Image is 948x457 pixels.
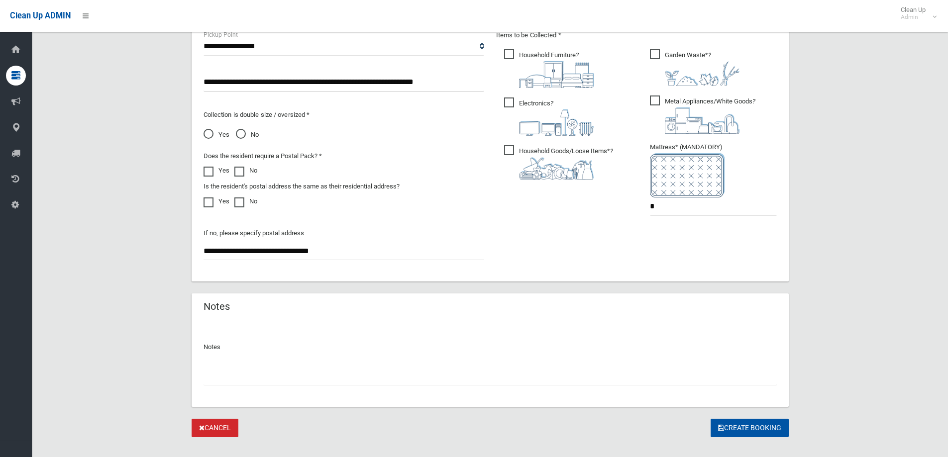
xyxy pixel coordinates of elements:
[504,145,613,180] span: Household Goods/Loose Items*
[10,11,71,20] span: Clean Up ADMIN
[650,153,725,197] img: e7408bece873d2c1783593a074e5cb2f.png
[665,107,739,134] img: 36c1b0289cb1767239cdd3de9e694f19.png
[665,61,739,86] img: 4fd8a5c772b2c999c83690221e5242e0.png
[192,419,238,437] a: Cancel
[204,341,777,353] p: Notes
[234,195,257,207] label: No
[519,99,594,136] i: ?
[204,109,484,121] p: Collection is double size / oversized *
[650,95,755,134] span: Metal Appliances/White Goods
[204,150,322,162] label: Does the resident require a Postal Pack? *
[496,29,777,41] p: Items to be Collected *
[519,109,594,136] img: 394712a680b73dbc3d2a6a3a7ffe5a07.png
[665,97,755,134] i: ?
[204,227,304,239] label: If no, please specify postal address
[192,297,242,316] header: Notes
[504,49,594,88] span: Household Furniture
[901,13,926,21] small: Admin
[896,6,936,21] span: Clean Up
[519,147,613,180] i: ?
[519,51,594,88] i: ?
[204,129,229,141] span: Yes
[236,129,259,141] span: No
[650,143,777,197] span: Mattress* (MANDATORY)
[711,419,789,437] button: Create Booking
[204,195,229,207] label: Yes
[519,157,594,180] img: b13cc3517677393f34c0a387616ef184.png
[519,61,594,88] img: aa9efdbe659d29b613fca23ba79d85cb.png
[204,181,400,192] label: Is the resident's postal address the same as their residential address?
[650,49,739,86] span: Garden Waste*
[234,165,257,177] label: No
[665,51,739,86] i: ?
[204,165,229,177] label: Yes
[504,97,594,136] span: Electronics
